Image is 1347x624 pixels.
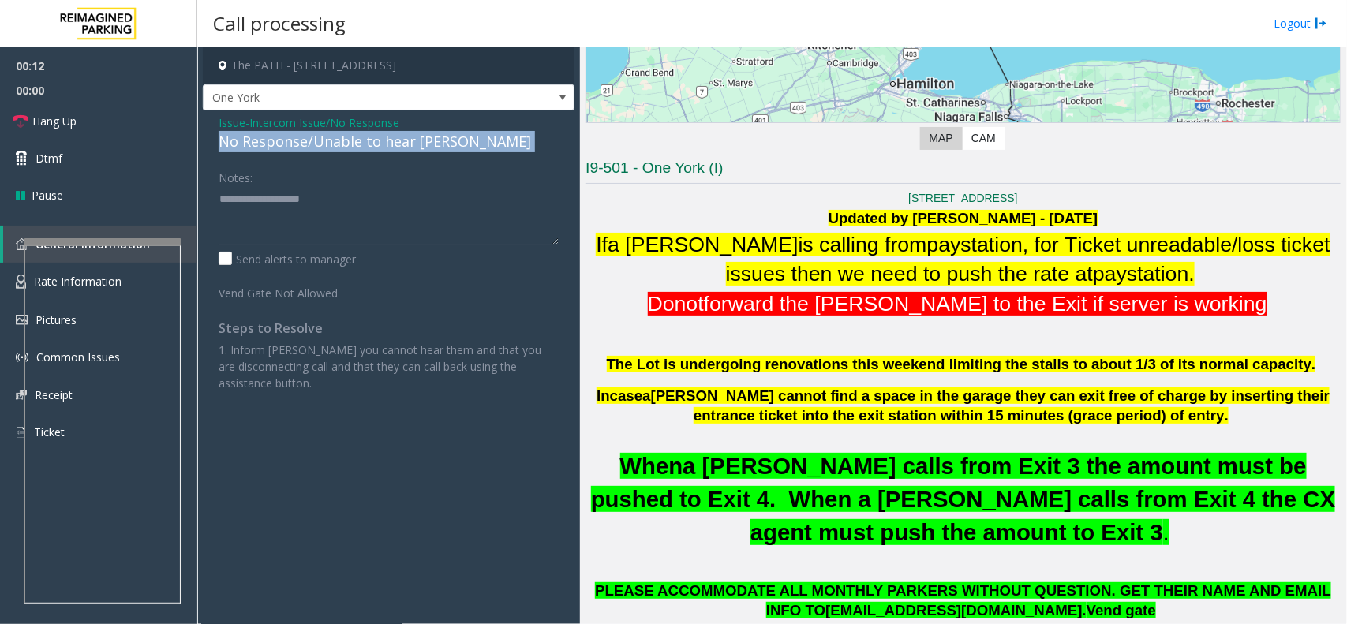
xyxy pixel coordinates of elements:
span: ot [687,292,704,316]
span: station [1127,262,1189,286]
span: In [597,387,610,404]
span: station, for Ticket unreadable/loss ticket issues then we need to push the rate at [726,233,1330,286]
img: 'icon' [16,351,28,364]
span: the [PERSON_NAME] to the Exit if server is working [780,292,1267,316]
a: [STREET_ADDRESS] [908,192,1017,204]
span: n [675,292,687,316]
p: 1. Inform [PERSON_NAME] you cannot hear them and that you are disconnecting call and that they ca... [219,342,559,391]
span: . [1163,519,1169,545]
span: General Information [36,237,150,252]
span: . [1189,262,1195,286]
span: Dtmf [36,150,62,166]
h3: Call processing [205,4,354,43]
span: One York [204,85,500,110]
span: pay [1093,262,1127,286]
span: - [245,115,399,130]
img: 'icon' [16,275,26,289]
a: General Information [3,226,197,263]
img: 'icon' [16,425,26,439]
img: logout [1315,15,1327,32]
span: case [610,387,643,404]
label: Vend Gate Not Allowed [215,279,360,301]
span: forward [704,292,774,316]
img: 'icon' [16,390,27,400]
h4: Steps to Resolve [219,321,559,336]
label: Send alerts to manager [219,251,356,267]
span: PLEASE ACCOMMODATE ALL MONTHLY PARKERS WITHOUT QUESTION. GET THEIR NAME AND EMAIL INFO TO [595,582,1331,618]
span: Intercom Issue/No Response [249,114,399,131]
b: Updated by [PERSON_NAME] - [DATE] [829,210,1098,226]
span: The Lot is undergoing renovations this weekend limiting the stalls to about 1/3 of its normal cap... [607,356,1316,372]
span: Vend gate [1087,602,1156,618]
span: [EMAIL_ADDRESS][DOMAIN_NAME]. [825,602,1087,618]
label: Notes: [219,164,253,186]
div: No Response/Unable to hear [PERSON_NAME] [219,131,559,152]
span: a [642,387,650,404]
span: When [620,453,683,479]
img: 'icon' [16,315,28,325]
span: Do [648,292,675,316]
span: Issue [219,114,245,131]
span: Hang Up [32,113,77,129]
span: Pause [32,187,63,204]
img: 'icon' [16,238,28,250]
a: Logout [1274,15,1327,32]
label: CAM [962,127,1005,150]
span: If [596,233,608,256]
span: a [PERSON_NAME] [608,233,798,256]
h3: I9-501 - One York (I) [586,158,1341,184]
h4: The PATH - [STREET_ADDRESS] [203,47,574,84]
span: is calling from [799,233,927,256]
span: [PERSON_NAME] cannot find a space in the garage they can exit free of charge by inserting their e... [651,387,1330,424]
span: pay [927,233,961,256]
span: a [PERSON_NAME] calls from Exit 3 the amount must be pushed to Exit 4. When a [PERSON_NAME] calls... [591,453,1336,545]
label: Map [920,127,963,150]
